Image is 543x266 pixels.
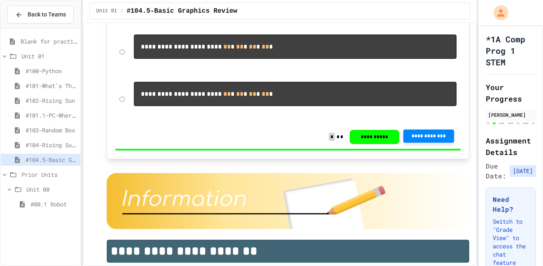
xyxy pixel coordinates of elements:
[30,200,77,208] span: #00.1 Robot
[493,194,529,214] h3: Need Help?
[26,185,77,194] span: Unit 00
[28,10,66,19] span: Back to Teams
[26,96,77,105] span: #102-Rising Sun
[486,33,536,68] h1: *1A Comp Prog 1 STEM
[510,165,536,177] span: [DATE]
[486,161,506,181] span: Due Date:
[486,81,536,104] h2: Your Progress
[26,155,77,164] span: #104.5-Basic Graphics Review
[26,81,77,90] span: #101-What's This ??
[488,111,533,118] div: [PERSON_NAME]
[96,8,117,14] span: Unit 01
[21,37,77,46] span: Blank for practice
[21,170,77,179] span: Prior Units
[26,67,77,75] span: #100-Python
[485,3,510,22] div: My Account
[21,52,77,60] span: Unit 01
[486,135,536,158] h2: Assignment Details
[126,6,237,16] span: #104.5-Basic Graphics Review
[120,8,123,14] span: /
[26,126,77,134] span: #103-Random Box
[26,141,77,149] span: #104-Rising Sun Plus
[26,111,77,120] span: #101.1-PC-Where am I?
